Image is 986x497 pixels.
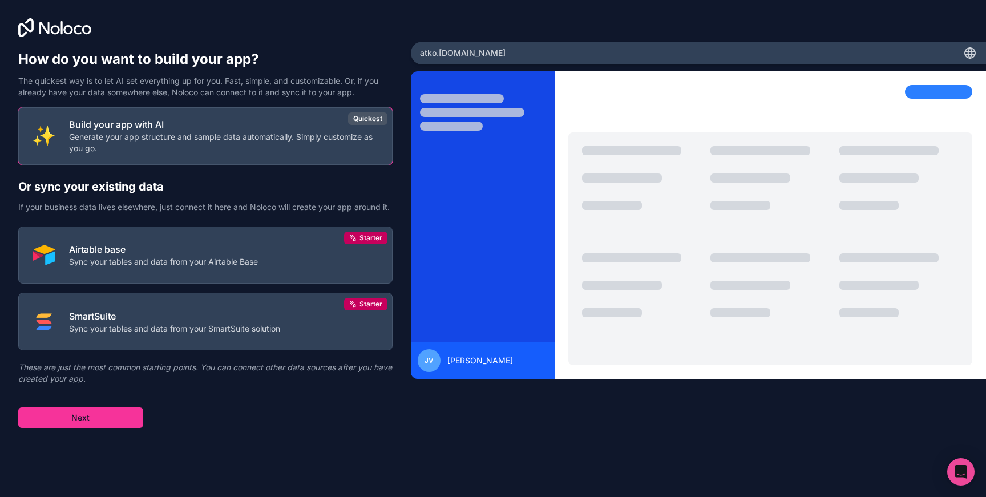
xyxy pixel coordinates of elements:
[447,355,513,366] span: [PERSON_NAME]
[18,407,143,428] button: Next
[18,50,393,68] h1: How do you want to build your app?
[69,118,378,131] p: Build your app with AI
[420,47,506,59] span: atko .[DOMAIN_NAME]
[18,107,393,165] button: INTERNAL_WITH_AIBuild your app with AIGenerate your app structure and sample data automatically. ...
[359,300,382,309] span: Starter
[947,458,975,486] div: Open Intercom Messenger
[69,131,378,154] p: Generate your app structure and sample data automatically. Simply customize as you go.
[69,256,258,268] p: Sync your tables and data from your Airtable Base
[18,75,393,98] p: The quickest way is to let AI set everything up for you. Fast, simple, and customizable. Or, if y...
[359,233,382,243] span: Starter
[18,293,393,350] button: SMART_SUITESmartSuiteSync your tables and data from your SmartSuite solutionStarter
[69,323,280,334] p: Sync your tables and data from your SmartSuite solution
[69,309,280,323] p: SmartSuite
[18,179,393,195] h2: Or sync your existing data
[348,112,387,125] div: Quickest
[425,356,434,365] span: JV
[18,201,393,213] p: If your business data lives elsewhere, just connect it here and Noloco will create your app aroun...
[33,310,55,333] img: SMART_SUITE
[18,227,393,284] button: AIRTABLEAirtable baseSync your tables and data from your Airtable BaseStarter
[69,243,258,256] p: Airtable base
[33,244,55,266] img: AIRTABLE
[33,124,55,147] img: INTERNAL_WITH_AI
[18,362,393,385] p: These are just the most common starting points. You can connect other data sources after you have...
